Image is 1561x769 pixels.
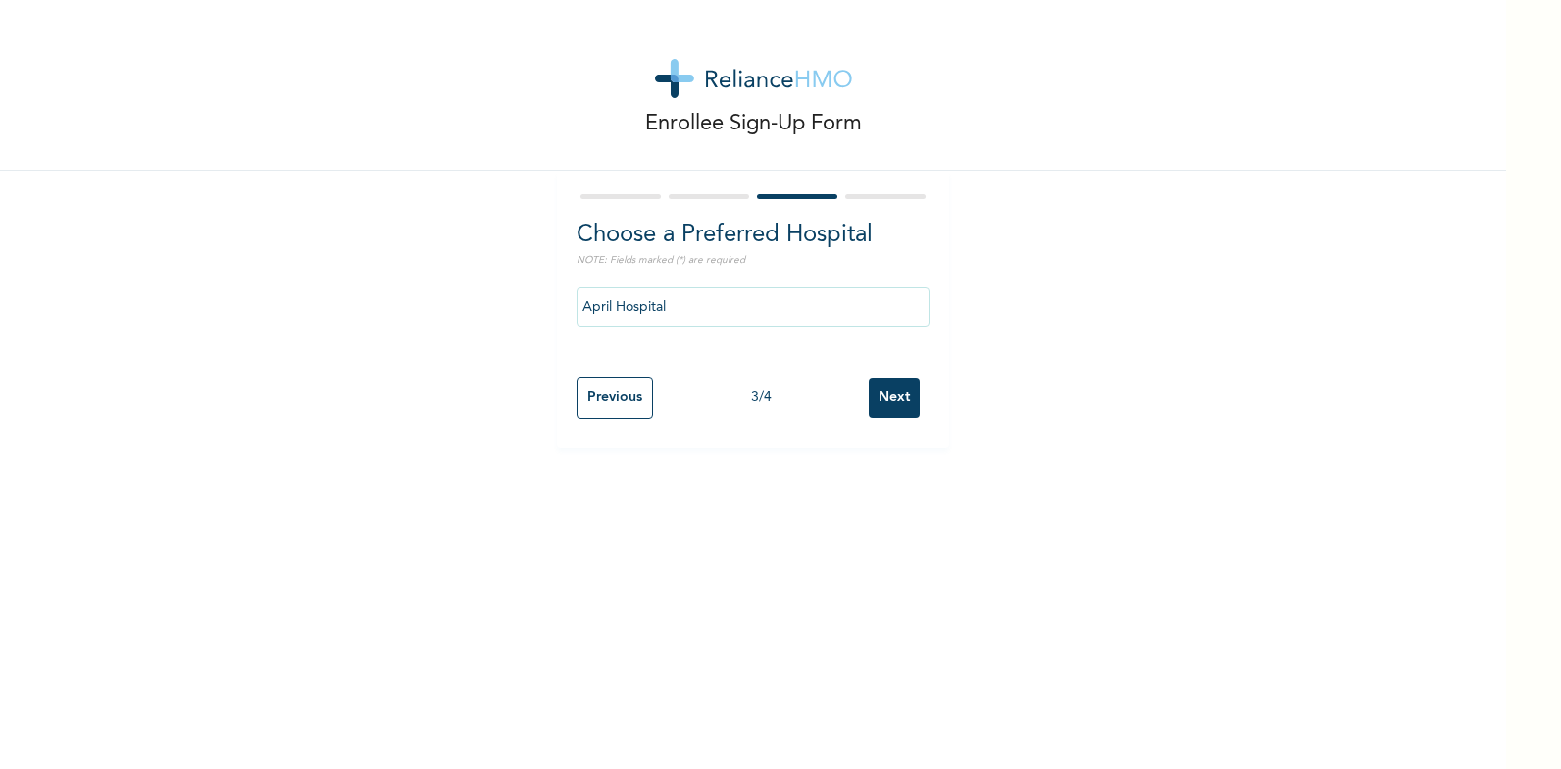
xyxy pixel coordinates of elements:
[577,253,930,268] p: NOTE: Fields marked (*) are required
[577,218,930,253] h2: Choose a Preferred Hospital
[577,377,653,419] input: Previous
[869,378,920,418] input: Next
[653,387,869,408] div: 3 / 4
[655,59,852,98] img: logo
[577,287,930,327] input: Search by name, address or governorate
[645,108,862,140] p: Enrollee Sign-Up Form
